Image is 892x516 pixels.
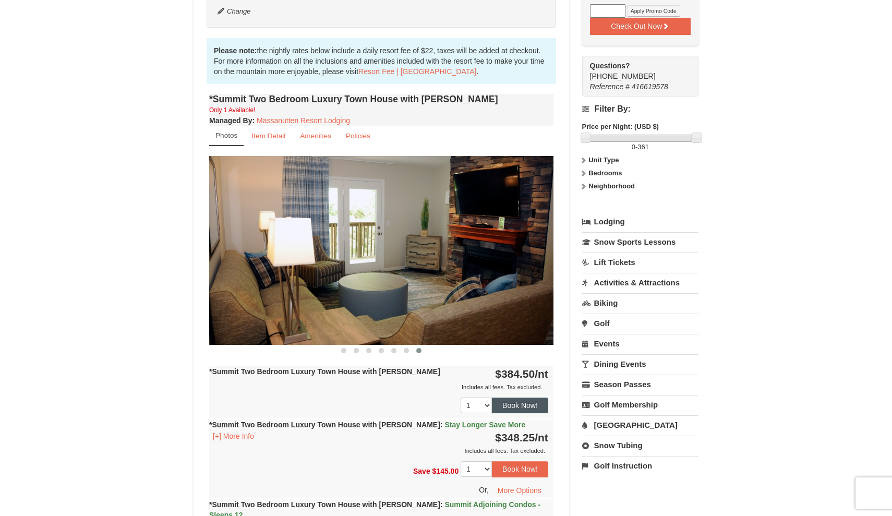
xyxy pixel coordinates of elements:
[588,182,635,190] strong: Neighborhood
[491,483,548,498] button: More Options
[209,156,553,344] img: 18876286-102-ea1a01a5.png
[495,431,535,443] span: $348.25
[440,421,443,429] span: :
[590,61,680,80] span: [PHONE_NUMBER]
[209,430,258,442] button: [+] More Info
[245,126,292,146] a: Item Detail
[535,368,548,380] span: /nt
[582,354,698,374] a: Dining Events
[209,116,255,125] strong: :
[590,18,691,34] button: Check Out Now
[582,212,698,231] a: Lodging
[209,126,244,146] a: Photos
[251,132,285,140] small: Item Detail
[588,156,619,164] strong: Unit Type
[495,368,548,380] strong: $384.50
[492,461,548,477] button: Book Now!
[582,314,698,333] a: Golf
[300,132,331,140] small: Amenities
[627,5,680,17] button: Apply Promo Code
[444,421,525,429] span: Stay Longer Save More
[590,62,630,70] strong: Questions?
[215,131,237,139] small: Photos
[582,375,698,394] a: Season Passes
[413,467,430,475] span: Save
[582,456,698,475] a: Golf Instruction
[209,446,548,456] div: Includes all fees. Tax excluded.
[582,104,698,114] h4: Filter By:
[339,126,377,146] a: Policies
[535,431,548,443] span: /nt
[632,143,635,151] span: 0
[582,232,698,251] a: Snow Sports Lessons
[209,382,548,392] div: Includes all fees. Tax excluded.
[432,467,459,475] span: $145.00
[209,421,525,429] strong: *Summit Two Bedroom Luxury Town House with [PERSON_NAME]
[637,143,649,151] span: 361
[582,395,698,414] a: Golf Membership
[293,126,338,146] a: Amenities
[632,82,668,91] span: 416619578
[590,82,630,91] span: Reference #
[582,273,698,292] a: Activities & Attractions
[582,334,698,353] a: Events
[588,169,622,177] strong: Bedrooms
[346,132,370,140] small: Policies
[217,6,251,17] button: Change
[582,436,698,455] a: Snow Tubing
[479,485,489,494] span: Or,
[582,142,698,152] label: -
[582,253,698,272] a: Lift Tickets
[209,94,553,104] h4: *Summit Two Bedroom Luxury Town House with [PERSON_NAME]
[207,38,556,84] div: the nightly rates below include a daily resort fee of $22, taxes will be added at checkout. For m...
[209,106,255,114] small: Only 1 Available!
[209,116,252,125] span: Managed By
[582,293,698,313] a: Biking
[492,398,548,413] button: Book Now!
[358,67,476,76] a: Resort Fee | [GEOGRAPHIC_DATA]
[582,415,698,435] a: [GEOGRAPHIC_DATA]
[440,500,443,509] span: :
[582,123,659,130] strong: Price per Night: (USD $)
[209,367,440,376] strong: *Summit Two Bedroom Luxury Town House with [PERSON_NAME]
[257,116,350,125] a: Massanutten Resort Lodging
[214,46,257,55] strong: Please note:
